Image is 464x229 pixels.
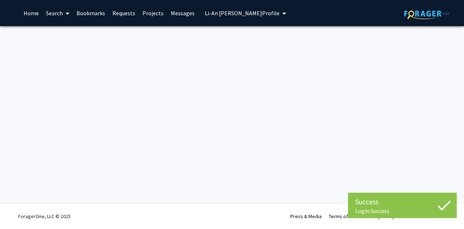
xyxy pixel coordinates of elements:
[42,0,73,26] a: Search
[329,213,357,220] a: Terms of Use
[290,213,322,220] a: Press & Media
[73,0,109,26] a: Bookmarks
[355,196,449,207] div: Success
[167,0,198,26] a: Messages
[404,8,449,19] img: ForagerOne Logo
[109,0,139,26] a: Requests
[355,207,449,214] div: Login Success
[18,204,71,229] div: ForagerOne, LLC © 2025
[205,9,279,17] span: Li-An [PERSON_NAME] Profile
[20,0,42,26] a: Home
[139,0,167,26] a: Projects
